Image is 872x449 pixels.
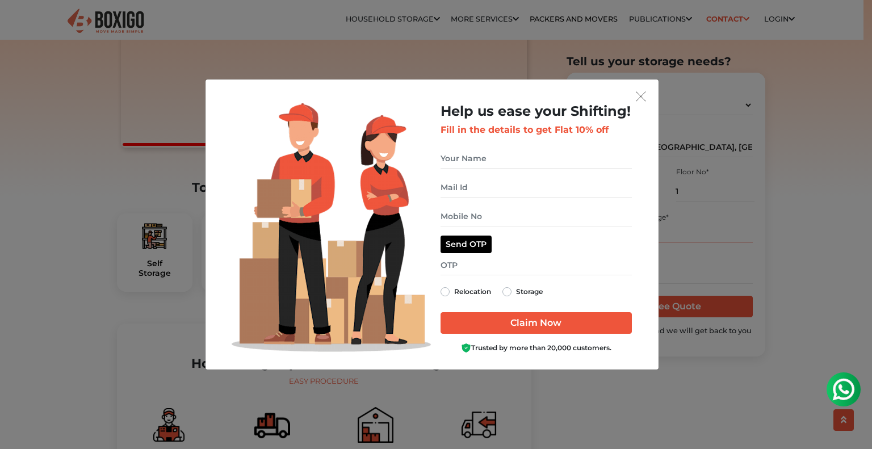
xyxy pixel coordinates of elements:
[441,149,632,169] input: Your Name
[441,236,492,253] button: Send OTP
[441,178,632,198] input: Mail Id
[441,312,632,334] input: Claim Now
[441,103,632,120] h2: Help us ease your Shifting!
[516,285,543,299] label: Storage
[441,207,632,226] input: Mobile No
[441,343,632,354] div: Trusted by more than 20,000 customers.
[454,285,491,299] label: Relocation
[232,103,431,352] img: Lead Welcome Image
[636,91,646,102] img: exit
[441,124,632,135] h3: Fill in the details to get Flat 10% off
[11,11,34,34] img: whatsapp-icon.svg
[461,343,471,353] img: Boxigo Customer Shield
[441,255,632,275] input: OTP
